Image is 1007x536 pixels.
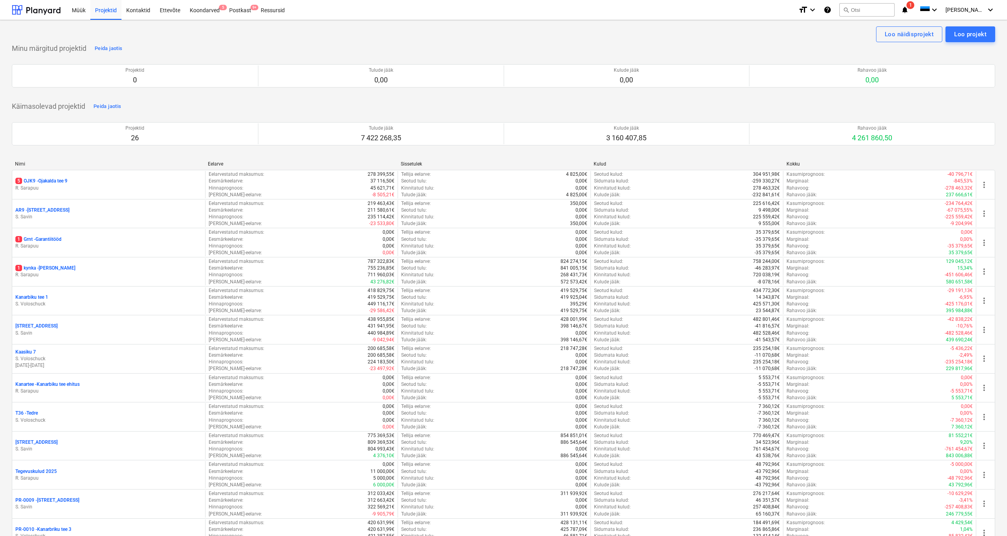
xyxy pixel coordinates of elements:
[753,301,780,307] p: 425 571,30€
[209,294,243,301] p: Eesmärkeelarve :
[209,200,264,207] p: Eelarvestatud maksumus :
[95,44,122,53] div: Peida jaotis
[15,265,202,278] div: 1kynka -[PERSON_NAME]R. Sarapuu
[401,330,434,337] p: Kinnitatud tulu :
[979,325,989,335] span: more_vert
[15,475,202,482] p: R. Sarapuu
[15,243,202,249] p: R. Sarapuu
[209,279,262,285] p: [PERSON_NAME]-eelarve :
[570,301,587,307] p: 395,29€
[787,279,817,285] p: Rahavoo jääk :
[15,323,202,336] div: [STREET_ADDRESS]S. Savin
[401,171,431,178] p: Tellija eelarve :
[787,236,809,243] p: Marginaal :
[15,294,48,301] p: Kanarbiku tee 1
[945,301,973,307] p: -425 176,01€
[787,207,809,214] p: Marginaal :
[594,229,623,236] p: Seotud kulud :
[12,102,85,111] p: Käimasolevad projektid
[839,3,895,17] button: Otsi
[15,178,202,191] div: 5OJK9 -Ojakalda tee 9R. Sarapuu
[209,316,264,323] p: Eelarvestatud maksumus :
[401,279,427,285] p: Tulude jääk :
[209,287,264,294] p: Eelarvestatud maksumus :
[954,29,986,39] div: Loo projekt
[401,229,431,236] p: Tellija eelarve :
[852,125,892,132] p: Rahavoo jääk
[93,102,121,111] div: Peida jaotis
[885,29,934,39] div: Loo näidisprojekt
[15,468,57,475] p: Tegevuskulud 2025
[930,5,939,15] i: keyboard_arrow_down
[979,296,989,305] span: more_vert
[594,301,631,307] p: Kinnitatud kulud :
[594,220,620,227] p: Kulude jääk :
[945,272,973,278] p: -451 606,46€
[787,161,973,167] div: Kokku
[961,229,973,236] p: 0,00€
[401,337,427,343] p: Tulude jääk :
[209,345,264,352] p: Eelarvestatud maksumus :
[787,178,809,184] p: Marginaal :
[369,67,393,74] p: Tulude jääk
[594,178,629,184] p: Sidumata kulud :
[945,214,973,220] p: -225 559,42€
[947,171,973,178] p: -40 796,71€
[368,294,394,301] p: 419 529,75€
[372,337,394,343] p: -9 042,94€
[946,258,973,265] p: 129 045,12€
[876,26,942,42] button: Loo näidisprojekt
[759,207,780,214] p: 9 498,00€
[368,345,394,352] p: 200 685,58€
[383,249,394,256] p: 0,00€
[209,220,262,227] p: [PERSON_NAME]-eelarve :
[370,185,394,192] p: 45 621,71€
[979,441,989,450] span: more_vert
[368,207,394,214] p: 211 580,61€
[368,214,394,220] p: 235 114,42€
[606,133,646,143] p: 3 160 407,85
[594,279,620,285] p: Kulude jääk :
[957,265,973,272] p: 15,34%
[370,279,394,285] p: 43 276,82€
[858,67,887,74] p: Rahavoo jääk
[15,349,202,369] div: Kaasiku 7S. Voloschuck[DATE]-[DATE]
[575,330,587,337] p: 0,00€
[787,323,809,329] p: Marginaal :
[960,236,973,243] p: 0,00%
[787,192,817,198] p: Rahavoo jääk :
[594,161,780,167] div: Kulud
[852,133,892,143] p: 4 261 860,50
[755,323,780,329] p: -41 816,57€
[787,294,809,301] p: Marginaal :
[15,526,71,533] p: PR-0010 - Kanarbriku tee 3
[614,67,639,74] p: Kulude jääk
[594,265,629,272] p: Sidumata kulud :
[594,243,631,249] p: Kinnitatud kulud :
[93,42,124,55] button: Peida jaotis
[808,5,817,15] i: keyboard_arrow_down
[209,185,243,192] p: Hinnaprognoos :
[209,171,264,178] p: Eelarvestatud maksumus :
[979,412,989,422] span: more_vert
[15,355,202,362] p: S. Voloschuck
[787,265,809,272] p: Marginaal :
[753,287,780,294] p: 434 772,30€
[756,307,780,314] p: 23 544,87€
[594,307,620,314] p: Kulude jääk :
[15,161,202,167] div: Nimi
[594,192,620,198] p: Kulude jääk :
[753,200,780,207] p: 225 616,42€
[986,5,995,15] i: keyboard_arrow_down
[209,178,243,184] p: Eesmärkeelarve :
[401,243,434,249] p: Kinnitatud tulu :
[401,301,434,307] p: Kinnitatud tulu :
[787,185,809,192] p: Rahavoog :
[594,316,623,323] p: Seotud kulud :
[950,220,973,227] p: -9 204,99€
[753,185,780,192] p: 278 463,32€
[368,323,394,329] p: 431 941,95€
[401,272,434,278] p: Kinnitatud tulu :
[401,207,427,214] p: Seotud tulu :
[560,337,587,343] p: 398 146,67€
